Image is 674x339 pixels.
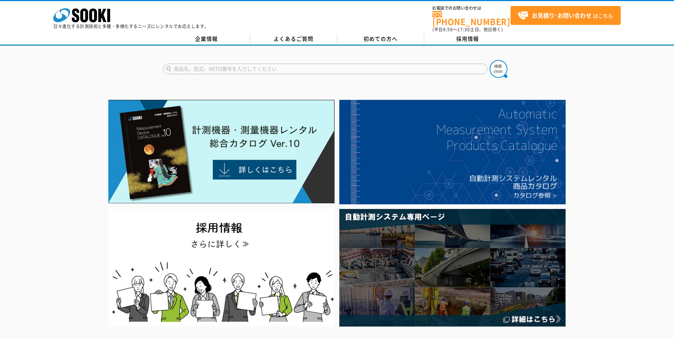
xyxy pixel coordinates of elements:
a: 初めての方へ [337,34,424,44]
a: よくあるご質問 [250,34,337,44]
img: btn_search.png [490,60,507,78]
img: Catalog Ver10 [108,100,335,204]
a: 採用情報 [424,34,511,44]
p: 日々進化する計測技術と多種・多様化するニーズにレンタルでお応えします。 [53,24,209,28]
img: SOOKI recruit [108,209,335,327]
span: (平日 ～ 土日、祝日除く) [432,26,503,33]
span: お電話でのお問い合わせは [432,6,511,10]
span: 8:50 [443,26,453,33]
img: 自動計測システムカタログ [339,100,566,204]
span: はこちら [518,10,613,21]
img: 自動計測システム専用ページ [339,209,566,327]
a: お見積り･お問い合わせはこちら [511,6,621,25]
a: 企業情報 [163,34,250,44]
input: 商品名、型式、NETIS番号を入力してください [163,64,487,74]
a: [PHONE_NUMBER] [432,11,511,26]
span: 17:30 [457,26,470,33]
span: 初めての方へ [363,35,398,43]
strong: お見積り･お問い合わせ [532,11,592,20]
